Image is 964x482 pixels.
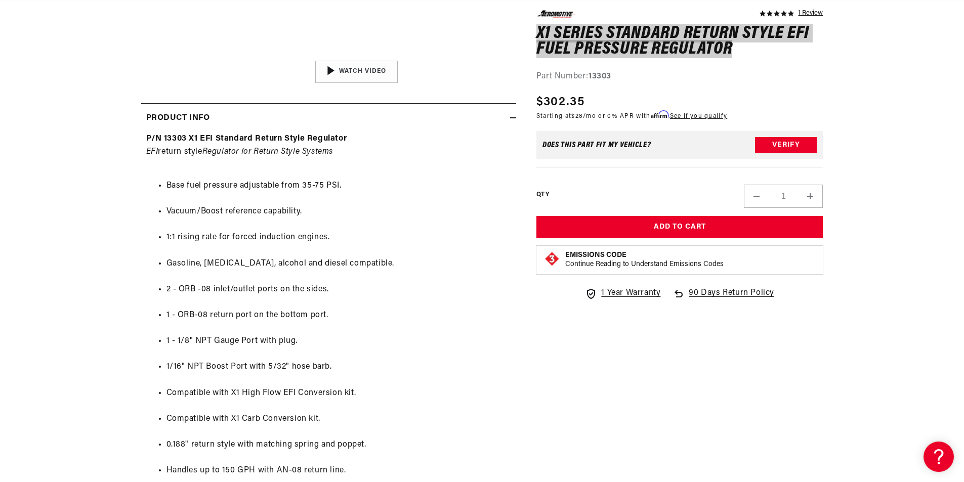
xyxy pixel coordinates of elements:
li: Base fuel pressure adjustable from 35-75 PSI. [166,180,511,193]
em: EFI [146,148,158,156]
strong: P/N 13303 X1 EFI Standard Return Style Regulator [146,135,347,143]
span: 90 Days Return Policy [689,287,774,310]
span: $302.35 [536,93,584,111]
li: Vacuum/Boost reference capability. [166,205,511,218]
div: Part Number: [536,70,823,83]
a: 1 reviews [798,10,823,17]
summary: Product Info [141,104,516,133]
strong: 13303 [589,72,611,80]
h2: Product Info [146,112,210,125]
span: 1 Year Warranty [601,287,660,300]
li: 2 - ORB -08 inlet/outlet ports on the sides. [166,283,511,296]
li: 1 - ORB-08 return port on the bottom port. [166,309,511,322]
button: Emissions CodeContinue Reading to Understand Emissions Codes [565,251,724,269]
a: See if you qualify - Learn more about Affirm Financing (opens in modal) [670,113,727,119]
h1: X1 Series Standard Return Style EFI Fuel Pressure Regulator [536,25,823,57]
a: 1 Year Warranty [585,287,660,300]
li: 0.188" return style with matching spring and poppet. [166,439,511,452]
li: 1/16" NPT Boost Port with 5/32" hose barb. [166,361,511,374]
em: Regulator for Return Style Systems [202,148,333,156]
li: Compatible with X1 Carb Conversion kit. [166,413,511,426]
span: $28 [571,113,583,119]
button: Verify [755,137,817,153]
a: 90 Days Return Policy [673,287,774,310]
li: 1 - 1/8" NPT Gauge Port with plug. [166,335,511,348]
img: Emissions code [544,251,560,267]
li: Gasoline, [MEDICAL_DATA], alcohol and diesel compatible. [166,257,511,271]
li: 1:1 rising rate for forced induction engines. [166,231,511,244]
p: Starting at /mo or 0% APR with . [536,111,727,121]
div: Does This part fit My vehicle? [542,141,651,149]
p: Continue Reading to Understand Emissions Codes [565,260,724,269]
strong: Emissions Code [565,251,626,259]
li: Compatible with X1 High Flow EFI Conversion kit. [166,387,511,400]
label: QTY [536,190,549,199]
button: Add to Cart [536,216,823,239]
span: Affirm [651,111,668,118]
li: Handles up to 150 GPH with AN-08 return line. [166,464,511,477]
